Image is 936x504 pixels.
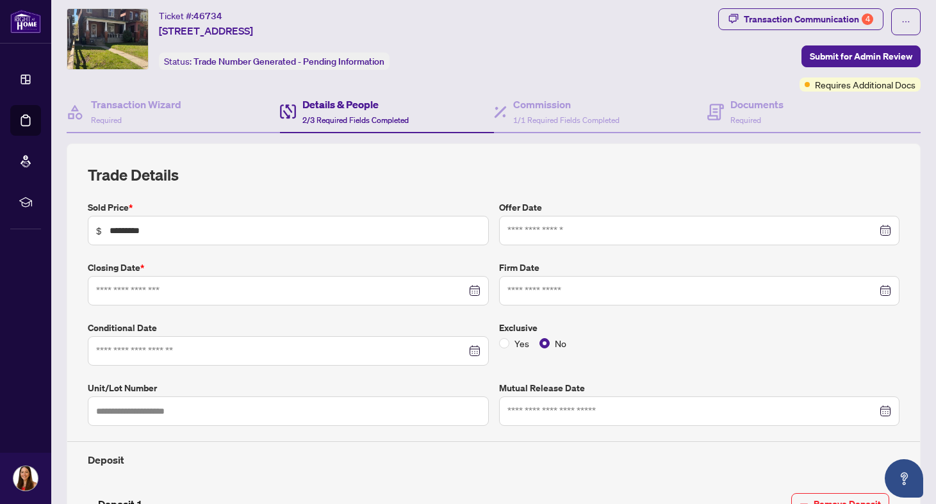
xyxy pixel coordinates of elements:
[499,321,900,335] label: Exclusive
[91,97,181,112] h4: Transaction Wizard
[885,459,923,498] button: Open asap
[159,8,222,23] div: Ticket #:
[509,336,534,350] span: Yes
[88,261,489,275] label: Closing Date
[302,97,409,112] h4: Details & People
[193,56,384,67] span: Trade Number Generated - Pending Information
[88,452,899,467] h4: Deposit
[815,77,915,92] span: Requires Additional Docs
[88,321,489,335] label: Conditional Date
[10,10,41,33] img: logo
[13,466,38,491] img: Profile Icon
[88,381,489,395] label: Unit/Lot Number
[862,13,873,25] div: 4
[499,381,900,395] label: Mutual Release Date
[810,46,912,67] span: Submit for Admin Review
[96,224,102,238] span: $
[159,23,253,38] span: [STREET_ADDRESS]
[801,45,921,67] button: Submit for Admin Review
[67,9,148,69] img: IMG-W12199448_1.jpg
[88,165,899,185] h2: Trade Details
[901,17,910,26] span: ellipsis
[513,115,620,125] span: 1/1 Required Fields Completed
[718,8,883,30] button: Transaction Communication4
[302,115,409,125] span: 2/3 Required Fields Completed
[159,53,390,70] div: Status:
[730,97,784,112] h4: Documents
[499,200,900,215] label: Offer Date
[550,336,571,350] span: No
[730,115,761,125] span: Required
[744,9,873,29] div: Transaction Communication
[91,115,122,125] span: Required
[513,97,620,112] h4: Commission
[499,261,900,275] label: Firm Date
[193,10,222,22] span: 46734
[88,200,489,215] label: Sold Price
